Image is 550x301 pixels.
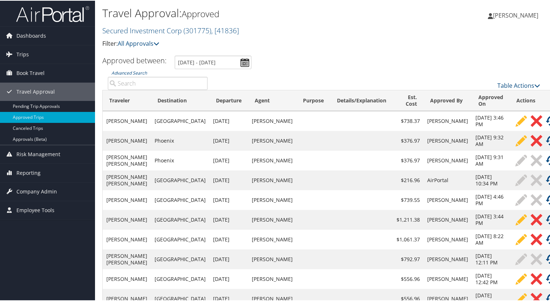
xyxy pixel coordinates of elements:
td: [DATE] 3:46 PM [472,110,510,130]
td: [PERSON_NAME] [248,170,296,189]
td: [DATE] 8:22 AM [472,229,510,249]
td: [GEOGRAPHIC_DATA] [151,268,209,288]
img: ta-cancel.png [531,114,542,126]
img: ta-modify.png [515,233,527,245]
img: ta-modify.png [515,272,527,284]
th: Departure: activate to sort column ascending [209,90,248,110]
span: Risk Management [16,144,60,163]
th: Purpose [296,90,330,110]
td: AirPortal [424,170,472,189]
td: [PERSON_NAME] [248,249,296,268]
a: Cancel [529,174,544,185]
img: airportal-logo.png [16,5,89,22]
a: Advanced Search [111,69,147,75]
span: Company Admin [16,182,57,200]
td: [PERSON_NAME] [424,150,472,170]
td: [DATE] 12:42 PM [472,268,510,288]
td: [DATE] [209,268,248,288]
img: ta-cancel-inactive.png [531,193,542,205]
span: Travel Approval [16,82,55,100]
td: [PERSON_NAME] [424,229,472,249]
img: ta-modify.png [515,114,527,126]
a: Cancel [529,134,544,146]
td: [GEOGRAPHIC_DATA] [151,189,209,209]
td: [PERSON_NAME] [PERSON_NAME] [103,150,151,170]
td: [GEOGRAPHIC_DATA] [151,209,209,229]
td: $216.96 [393,170,424,189]
td: [PERSON_NAME] [248,268,296,288]
td: [DATE] 9:32 AM [472,130,510,150]
img: ta-modify-inactive.png [515,154,527,166]
td: [PERSON_NAME] [248,189,296,209]
span: Trips [16,45,29,63]
td: [GEOGRAPHIC_DATA] [151,170,209,189]
img: ta-modify-inactive.png [515,253,527,264]
td: [DATE] [209,189,248,209]
img: ta-cancel-inactive.png [531,174,542,185]
td: [PERSON_NAME] [103,209,151,229]
td: [PERSON_NAME] [424,189,472,209]
td: [DATE] 4:46 PM [472,189,510,209]
small: Approved [182,7,219,19]
a: Table Actions [497,81,540,89]
h3: Approved between: [102,55,167,65]
a: Modify [513,174,529,185]
td: $792.97 [393,249,424,268]
img: ta-cancel.png [531,233,542,245]
a: [PERSON_NAME] [488,4,546,26]
a: Modify [513,134,529,146]
img: ta-cancel.png [531,134,542,146]
a: Modify [513,193,529,205]
td: [PERSON_NAME] [424,130,472,150]
img: ta-modify-inactive.png [515,174,527,185]
a: Modify [513,233,529,245]
img: ta-cancel.png [531,272,542,284]
td: [GEOGRAPHIC_DATA] [151,110,209,130]
td: [PERSON_NAME] [PERSON_NAME] [103,170,151,189]
img: ta-cancel.png [531,213,542,225]
span: Reporting [16,163,41,181]
td: $376.97 [393,130,424,150]
td: [DATE] [209,170,248,189]
input: Advanced Search [108,76,208,89]
a: Cancel [529,272,544,284]
th: Approved By: activate to sort column ascending [424,90,472,110]
td: [PERSON_NAME] [424,209,472,229]
td: $376.97 [393,150,424,170]
td: [PERSON_NAME] [424,268,472,288]
a: Cancel [529,154,544,166]
td: [PERSON_NAME] [424,110,472,130]
a: Cancel [529,233,544,245]
td: [PERSON_NAME] [248,150,296,170]
td: [PERSON_NAME] [424,249,472,268]
td: [DATE] [209,130,248,150]
td: [DATE] 12:11 PM [472,249,510,268]
td: [GEOGRAPHIC_DATA] [151,229,209,249]
td: Phoenix [151,150,209,170]
td: $1,061.37 [393,229,424,249]
th: Details/Explanation [330,90,393,110]
p: Filter: [102,38,398,48]
a: Cancel [529,114,544,126]
td: [PERSON_NAME] [103,189,151,209]
h1: Travel Approval: [102,5,398,20]
img: ta-cancel-inactive.png [531,154,542,166]
img: ta-cancel-inactive.png [531,253,542,264]
td: [DATE] [209,150,248,170]
img: ta-modify.png [515,213,527,225]
a: Modify [513,272,529,284]
td: [PERSON_NAME] [103,110,151,130]
span: [PERSON_NAME] [493,11,538,19]
td: [GEOGRAPHIC_DATA] [151,249,209,268]
td: $556.96 [393,268,424,288]
a: Cancel [529,193,544,205]
td: [DATE] [209,249,248,268]
img: ta-modify-inactive.png [515,193,527,205]
td: [PERSON_NAME] [PERSON_NAME] [103,249,151,268]
span: , [ 41836 ] [211,25,239,35]
td: [DATE] 10:34 PM [472,170,510,189]
a: Cancel [529,213,544,225]
td: [PERSON_NAME] [103,268,151,288]
td: $738.37 [393,110,424,130]
span: Employee Tools [16,200,54,219]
